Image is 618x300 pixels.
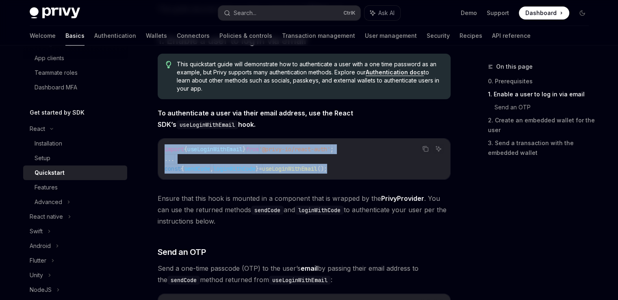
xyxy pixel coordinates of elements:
[158,109,353,128] strong: To authenticate a user via their email address, use the React SDK’s hook.
[23,180,127,195] a: Features
[243,146,246,153] span: }
[35,197,62,207] div: Advanced
[246,146,259,153] span: from
[378,9,395,17] span: Ask AI
[158,263,451,285] span: Send a one-time passcode (OTP) to the user’s by passing their email address to the method returne...
[330,146,334,153] span: ;
[519,7,569,20] a: Dashboard
[165,155,174,163] span: ...
[427,26,450,46] a: Security
[433,143,444,154] button: Ask AI
[364,6,400,20] button: Ask AI
[496,62,533,72] span: On this page
[210,165,213,172] span: ,
[218,6,360,20] button: Search...CtrlK
[420,143,431,154] button: Copy the contents from the code block
[23,151,127,165] a: Setup
[213,165,256,172] span: loginWithCode
[30,26,56,46] a: Welcome
[30,226,43,236] div: Swift
[343,10,356,16] span: Ctrl K
[23,165,127,180] a: Quickstart
[30,270,43,280] div: Unity
[259,165,262,172] span: =
[23,80,127,95] a: Dashboard MFA
[295,206,344,215] code: loginWithCode
[181,165,184,172] span: {
[184,146,187,153] span: {
[576,7,589,20] button: Toggle dark mode
[365,26,417,46] a: User management
[94,26,136,46] a: Authentication
[219,26,272,46] a: Policies & controls
[35,139,62,148] div: Installation
[488,88,595,101] a: 1. Enable a user to log in via email
[317,165,327,172] span: ();
[35,168,65,178] div: Quickstart
[165,146,184,153] span: import
[177,60,442,93] span: This quickstart guide will demonstrate how to authenticate a user with a one time password as an ...
[35,153,50,163] div: Setup
[525,9,557,17] span: Dashboard
[251,206,284,215] code: sendCode
[256,165,259,172] span: }
[488,114,595,137] a: 2. Create an embedded wallet for the user
[23,65,127,80] a: Teammate roles
[35,68,78,78] div: Teammate roles
[158,246,206,258] span: Send an OTP
[177,26,210,46] a: Connectors
[30,212,63,222] div: React native
[35,183,58,192] div: Features
[30,241,51,251] div: Android
[30,7,80,19] img: dark logo
[65,26,85,46] a: Basics
[381,194,424,203] a: PrivyProvider
[187,146,243,153] span: useLoginWithEmail
[487,9,509,17] a: Support
[461,9,477,17] a: Demo
[30,285,52,295] div: NodeJS
[176,120,238,129] code: useLoginWithEmail
[494,101,595,114] a: Send an OTP
[184,165,210,172] span: sendCode
[262,165,317,172] span: useLoginWithEmail
[166,61,171,68] svg: Tip
[165,165,181,172] span: const
[167,276,200,285] code: sendCode
[234,8,256,18] div: Search...
[282,26,355,46] a: Transaction management
[259,146,330,153] span: '@privy-io/react-auth'
[460,26,482,46] a: Recipes
[158,193,451,227] span: Ensure that this hook is mounted in a component that is wrapped by the . You can use the returned...
[23,136,127,151] a: Installation
[488,137,595,159] a: 3. Send a transaction with the embedded wallet
[30,108,85,117] h5: Get started by SDK
[30,124,45,134] div: React
[488,75,595,88] a: 0. Prerequisites
[30,256,46,265] div: Flutter
[492,26,531,46] a: API reference
[366,69,424,76] a: Authentication docs
[35,83,77,92] div: Dashboard MFA
[301,264,318,272] strong: email
[146,26,167,46] a: Wallets
[269,276,331,285] code: useLoginWithEmail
